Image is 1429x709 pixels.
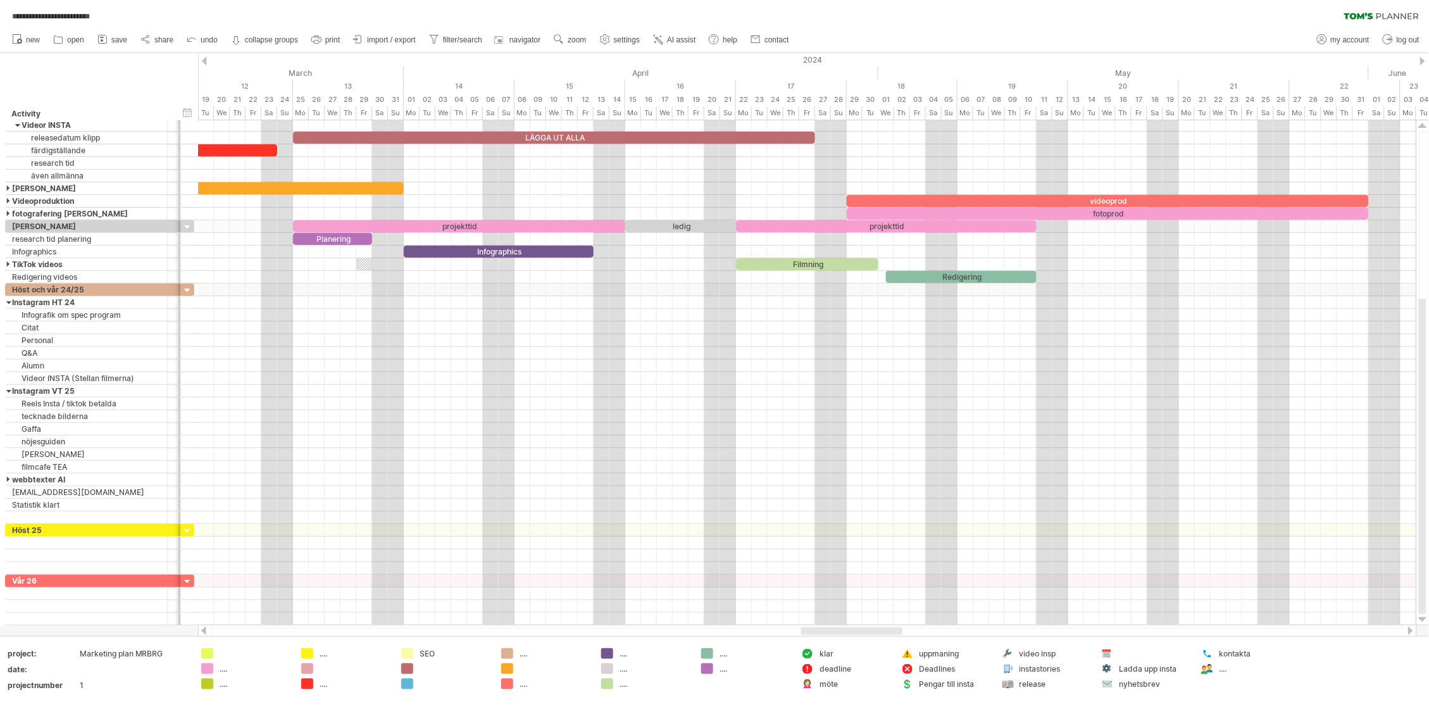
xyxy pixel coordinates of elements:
[894,106,910,120] div: Thursday, 2 May 2024
[246,106,261,120] div: Friday, 22 March 2024
[689,106,704,120] div: Friday, 19 April 2024
[12,296,161,308] div: Instagram HT 24
[1353,106,1369,120] div: Friday, 31 May 2024
[483,106,499,120] div: Saturday, 6 April 2024
[1179,106,1195,120] div: Monday, 20 May 2024
[12,233,161,245] div: research tid planering
[111,35,127,44] span: save
[625,80,736,93] div: 16
[989,106,1005,120] div: Wednesday, 8 May 2024
[67,35,84,44] span: open
[26,35,40,44] span: new
[340,106,356,120] div: Thursday, 28 March 2024
[12,334,161,346] div: Personal
[641,93,657,106] div: Tuesday, 16 April 2024
[847,93,863,106] div: Monday, 29 April 2024
[12,284,161,296] div: Höst och vår 24/25
[293,106,309,120] div: Monday, 25 March 2024
[1100,93,1116,106] div: Wednesday, 15 May 2024
[1068,80,1179,93] div: 20
[1195,106,1211,120] div: Tuesday, 21 May 2024
[1179,80,1290,93] div: 21
[372,106,388,120] div: Saturday, 30 March 2024
[277,93,293,106] div: Sunday, 24 March 2024
[1147,93,1163,106] div: Saturday, 18 May 2024
[847,80,958,93] div: 18
[12,132,161,144] div: releasedatum klipp
[1005,93,1021,106] div: Thursday, 9 May 2024
[736,220,1037,232] div: projekttid
[492,32,544,48] a: navigator
[12,220,161,232] div: [PERSON_NAME]
[1132,106,1147,120] div: Friday, 17 May 2024
[1020,663,1089,674] div: instastories
[12,436,161,448] div: nöjesguiden
[1211,93,1226,106] div: Wednesday, 22 May 2024
[443,35,482,44] span: filter/search
[1021,106,1037,120] div: Friday, 10 May 2024
[1116,93,1132,106] div: Thursday, 16 May 2024
[293,220,625,232] div: projekttid
[309,106,325,120] div: Tuesday, 26 March 2024
[246,93,261,106] div: Friday, 22 March 2024
[578,93,594,106] div: Friday, 12 April 2024
[1331,35,1370,44] span: my account
[1321,106,1337,120] div: Wednesday, 29 May 2024
[1242,93,1258,106] div: Friday, 24 May 2024
[597,32,644,48] a: settings
[926,93,942,106] div: Saturday, 4 May 2024
[9,32,44,48] a: new
[451,106,467,120] div: Thursday, 4 April 2024
[1084,93,1100,106] div: Tuesday, 14 May 2024
[614,35,640,44] span: settings
[1163,93,1179,106] div: Sunday, 19 May 2024
[831,93,847,106] div: Sunday, 28 April 2024
[293,233,372,245] div: Planering
[1242,106,1258,120] div: Friday, 24 May 2024
[1369,93,1385,106] div: Saturday, 1 June 2024
[404,246,594,258] div: Infographics
[12,119,161,131] div: Videor INSTA
[886,271,1037,283] div: Redigering
[12,195,161,207] div: Videoproduktion
[309,93,325,106] div: Tuesday, 26 March 2024
[94,32,131,48] a: save
[12,170,161,182] div: även allmänna
[12,423,161,435] div: Gaffa
[12,271,161,283] div: Redigering videos
[426,32,486,48] a: filter/search
[356,106,372,120] div: Friday, 29 March 2024
[847,208,1369,220] div: fotoprod
[277,106,293,120] div: Sunday, 24 March 2024
[1020,679,1089,689] div: release
[815,93,831,106] div: Saturday, 27 April 2024
[783,106,799,120] div: Thursday, 25 April 2024
[1226,106,1242,120] div: Thursday, 23 May 2024
[520,679,589,689] div: ....
[736,93,752,106] div: Monday, 22 April 2024
[1100,106,1116,120] div: Wednesday, 15 May 2024
[783,93,799,106] div: Thursday, 25 April 2024
[220,679,289,689] div: ....
[1120,679,1189,689] div: nyhetsbrev
[137,32,177,48] a: share
[1337,106,1353,120] div: Thursday, 30 May 2024
[620,663,689,674] div: ....
[214,106,230,120] div: Wednesday, 20 March 2024
[12,246,161,258] div: Infographics
[594,93,609,106] div: Saturday, 13 April 2024
[12,347,161,359] div: Q&A
[706,32,741,48] a: help
[625,106,641,120] div: Monday, 15 April 2024
[673,106,689,120] div: Thursday, 18 April 2024
[878,93,894,106] div: Wednesday, 1 May 2024
[594,106,609,120] div: Saturday, 13 April 2024
[799,106,815,120] div: Friday, 26 April 2024
[546,106,562,120] div: Wednesday, 10 April 2024
[910,93,926,106] div: Friday, 3 May 2024
[720,648,789,659] div: ....
[799,93,815,106] div: Friday, 26 April 2024
[1005,106,1021,120] div: Thursday, 9 May 2024
[1052,106,1068,120] div: Sunday, 12 May 2024
[230,106,246,120] div: Thursday, 21 March 2024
